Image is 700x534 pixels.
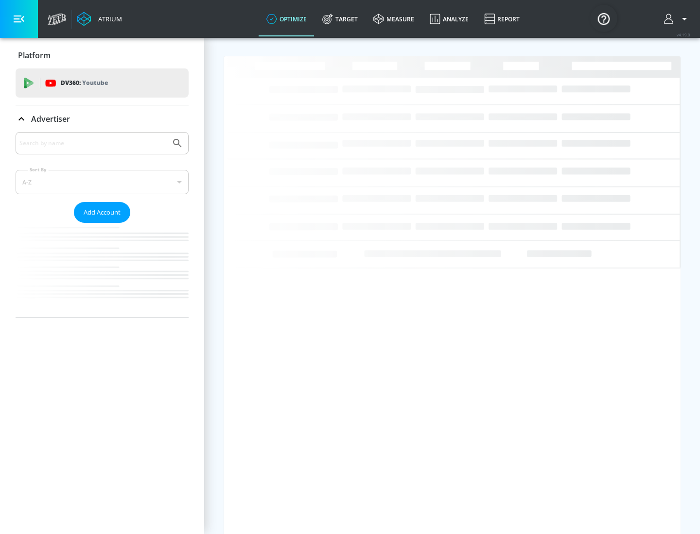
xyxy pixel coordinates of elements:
[315,1,366,36] a: Target
[82,78,108,88] p: Youtube
[84,207,121,218] span: Add Account
[16,105,189,133] div: Advertiser
[31,114,70,124] p: Advertiser
[16,170,189,194] div: A-Z
[16,223,189,317] nav: list of Advertiser
[422,1,476,36] a: Analyze
[61,78,108,88] p: DV360:
[677,32,690,37] span: v 4.19.0
[94,15,122,23] div: Atrium
[16,42,189,69] div: Platform
[16,132,189,317] div: Advertiser
[77,12,122,26] a: Atrium
[476,1,527,36] a: Report
[590,5,617,32] button: Open Resource Center
[259,1,315,36] a: optimize
[18,50,51,61] p: Platform
[366,1,422,36] a: measure
[74,202,130,223] button: Add Account
[16,68,189,98] div: DV360: Youtube
[19,137,167,150] input: Search by name
[28,167,49,173] label: Sort By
